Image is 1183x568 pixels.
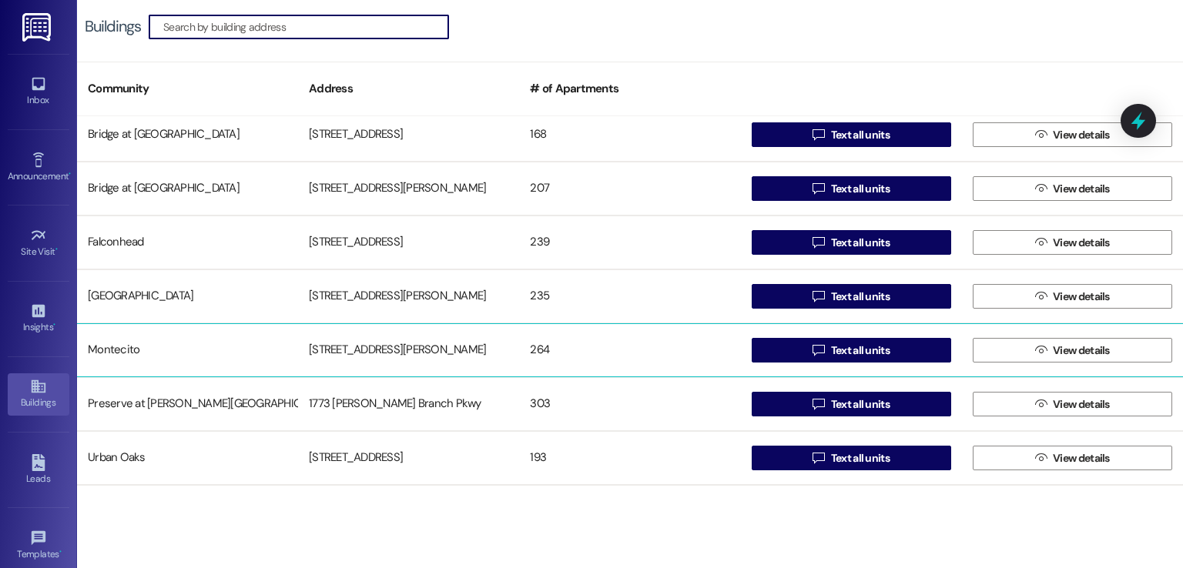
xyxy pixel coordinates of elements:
span: Text all units [831,181,890,197]
i:  [1035,398,1047,410]
i:  [813,182,824,195]
div: 168 [519,119,740,150]
div: [STREET_ADDRESS][PERSON_NAME] [298,281,519,312]
div: 235 [519,281,740,312]
div: [STREET_ADDRESS] [298,119,519,150]
button: View details [973,338,1172,363]
img: ResiDesk Logo [22,13,54,42]
i:  [813,344,824,356]
span: View details [1053,396,1110,413]
button: View details [973,284,1172,309]
span: View details [1053,450,1110,466]
div: [STREET_ADDRESS] [298,443,519,473]
div: Community [77,70,298,108]
i:  [1035,129,1047,141]
i:  [1035,290,1047,302]
div: 264 [519,335,740,366]
span: Text all units [831,235,890,251]
div: Preserve at [PERSON_NAME][GEOGRAPHIC_DATA] [77,389,298,419]
div: 1773 [PERSON_NAME] Branch Pkwy [298,389,519,419]
i:  [813,452,824,464]
div: [STREET_ADDRESS][PERSON_NAME] [298,173,519,204]
div: [GEOGRAPHIC_DATA] [77,281,298,312]
button: Text all units [752,392,951,416]
button: Text all units [752,284,951,309]
div: Buildings [85,18,141,35]
button: Text all units [752,230,951,255]
div: Bridge at [GEOGRAPHIC_DATA] [77,173,298,204]
span: View details [1053,342,1110,359]
button: Text all units [752,446,951,470]
span: • [55,244,58,255]
span: Text all units [831,450,890,466]
span: • [69,169,71,179]
div: [STREET_ADDRESS] [298,227,519,258]
i:  [813,236,824,249]
div: Address [298,70,519,108]
button: Text all units [752,338,951,363]
button: Text all units [752,122,951,147]
button: Text all units [752,176,951,201]
span: View details [1053,127,1110,143]
div: 207 [519,173,740,204]
div: Bridge at [GEOGRAPHIC_DATA] [77,119,298,150]
div: 303 [519,389,740,419]
div: Urban Oaks [77,443,298,473]
button: View details [973,230,1172,255]
button: View details [973,392,1172,416]
button: View details [973,122,1172,147]
span: Text all units [831,342,890,359]
div: [STREET_ADDRESS][PERSON_NAME] [298,335,519,366]
i:  [1035,452,1047,464]
button: View details [973,446,1172,470]
i:  [813,398,824,410]
button: View details [973,176,1172,201]
i:  [1035,182,1047,195]
span: Text all units [831,127,890,143]
a: Site Visit • [8,222,69,264]
input: Search by building address [163,16,448,38]
span: View details [1053,181,1110,197]
div: # of Apartments [519,70,740,108]
div: 193 [519,443,740,473]
i:  [1035,344,1047,356]
a: Leads [8,449,69,491]
div: Falconhead [77,227,298,258]
div: 239 [519,227,740,258]
span: View details [1053,235,1110,251]
a: Buildings [8,373,69,415]
i:  [813,129,824,141]
span: • [53,319,55,330]
i:  [813,290,824,302]
a: Insights • [8,298,69,339]
span: Text all units [831,396,890,413]
span: Text all units [831,289,890,305]
a: Templates • [8,525,69,566]
i:  [1035,236,1047,249]
div: Montecito [77,335,298,366]
span: • [59,546,62,557]
a: Inbox [8,71,69,112]
span: View details [1053,289,1110,305]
